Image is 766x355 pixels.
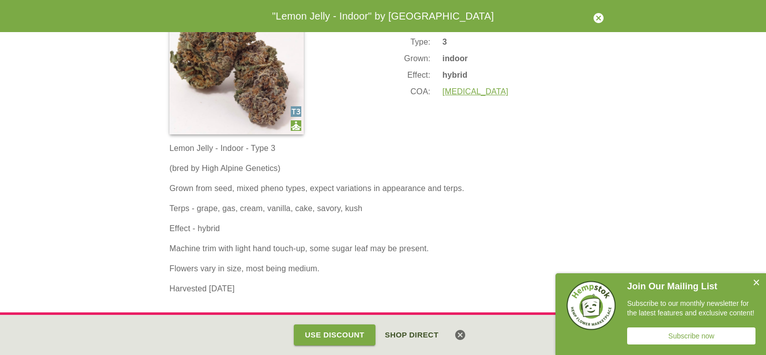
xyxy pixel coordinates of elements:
button: Subscribe now [627,327,755,344]
p: 3 [443,36,508,48]
p: Flowers vary in size, most being medium. [169,263,597,275]
button: Shop Direct [379,324,444,345]
button: Use Discount [294,324,375,345]
p: Grown from seed, mixed pheno types, expect variations in appearance and terps. [169,183,597,195]
p: Terps - grape, gas, cream, vanilla, cake, savory, kush [169,203,597,215]
td: Type : [404,36,431,49]
p: Lemon Jelly - Indoor - Type 3 [169,142,597,154]
div: Join Our Mailing List [555,273,766,355]
td: COA : [404,85,431,98]
p: indoor [443,53,508,65]
p: Machine trim with light hand touch-up, some sugar leaf may be present. [169,243,597,255]
p: Subscribe to our monthly newsletter for the latest features and exclusive content! [627,299,755,318]
img: Type 3 [291,106,301,117]
button: Close [746,273,766,293]
img: dialog featured image [566,280,616,330]
p: Effect - hybrid [169,223,597,235]
td: Effect : [404,69,431,82]
p: Harvested [DATE] [169,283,597,295]
p: (bred by High Alpine Genetics) [169,162,597,174]
img: hybrid [291,120,301,131]
div: "Lemon Jelly - Indoor" by [GEOGRAPHIC_DATA] [157,8,609,24]
p: hybrid [443,69,508,81]
a: [MEDICAL_DATA] [443,87,508,96]
h4: Join Our Mailing List [627,280,745,293]
td: Grown : [404,52,431,65]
